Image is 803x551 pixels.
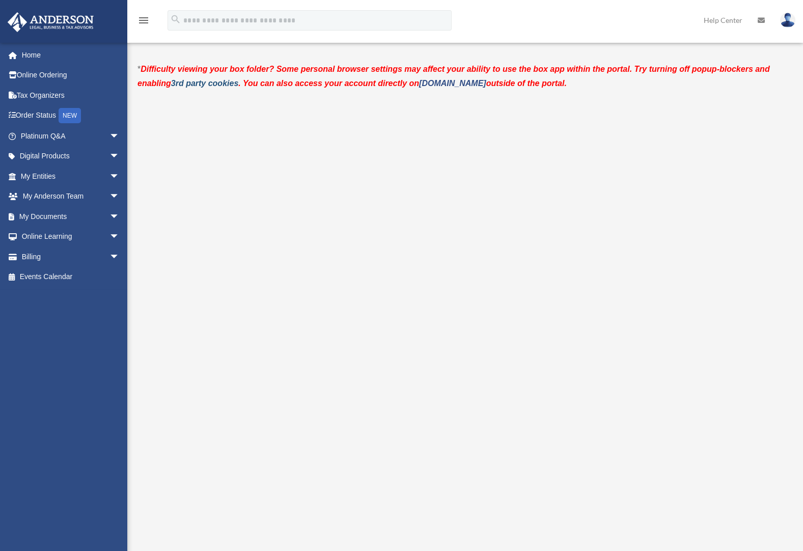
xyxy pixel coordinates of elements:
[109,186,130,207] span: arrow_drop_down
[59,108,81,123] div: NEW
[7,85,135,105] a: Tax Organizers
[7,267,135,287] a: Events Calendar
[109,166,130,187] span: arrow_drop_down
[109,227,130,247] span: arrow_drop_down
[109,146,130,167] span: arrow_drop_down
[7,166,135,186] a: My Entitiesarrow_drop_down
[171,79,239,88] a: 3rd party cookies
[780,13,795,27] img: User Pic
[419,79,486,88] a: [DOMAIN_NAME]
[7,146,135,167] a: Digital Productsarrow_drop_down
[109,126,130,147] span: arrow_drop_down
[109,246,130,267] span: arrow_drop_down
[137,65,770,88] strong: Difficulty viewing your box folder? Some personal browser settings may affect your ability to use...
[7,126,135,146] a: Platinum Q&Aarrow_drop_down
[7,206,135,227] a: My Documentsarrow_drop_down
[7,65,135,86] a: Online Ordering
[7,186,135,207] a: My Anderson Teamarrow_drop_down
[137,18,150,26] a: menu
[5,12,97,32] img: Anderson Advisors Platinum Portal
[109,206,130,227] span: arrow_drop_down
[170,14,181,25] i: search
[7,105,135,126] a: Order StatusNEW
[7,227,135,247] a: Online Learningarrow_drop_down
[7,246,135,267] a: Billingarrow_drop_down
[7,45,135,65] a: Home
[137,14,150,26] i: menu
